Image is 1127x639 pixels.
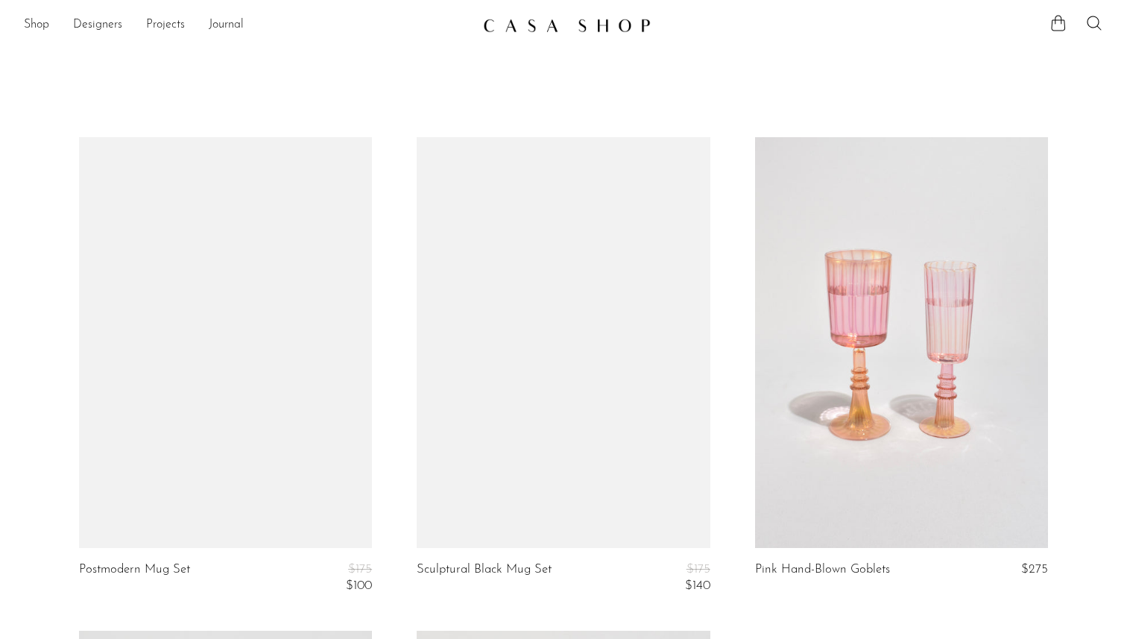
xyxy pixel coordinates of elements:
[146,16,185,35] a: Projects
[79,563,190,594] a: Postmodern Mug Set
[755,563,890,576] a: Pink Hand-Blown Goblets
[685,579,710,592] span: $140
[417,563,552,594] a: Sculptural Black Mug Set
[209,16,244,35] a: Journal
[24,13,471,38] nav: Desktop navigation
[686,563,710,576] span: $175
[1021,563,1048,576] span: $275
[24,16,49,35] a: Shop
[346,579,372,592] span: $100
[348,563,372,576] span: $175
[24,13,471,38] ul: NEW HEADER MENU
[73,16,122,35] a: Designers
